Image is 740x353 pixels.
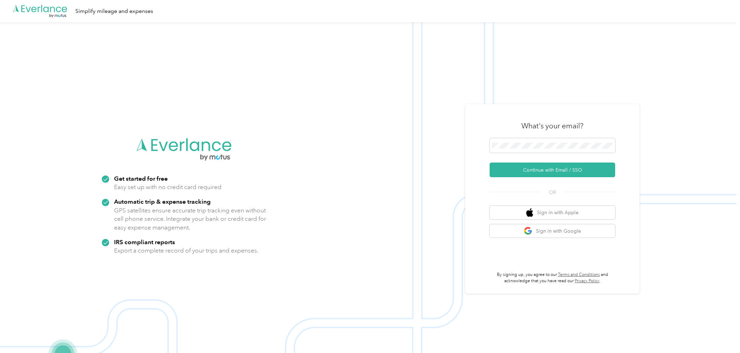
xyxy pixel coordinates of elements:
div: Simplify mileage and expenses [75,7,153,16]
button: Continue with Email / SSO [490,163,615,177]
strong: IRS compliant reports [114,238,175,246]
span: OR [540,189,565,196]
button: google logoSign in with Google [490,224,615,238]
p: Easy set up with no credit card required [114,183,221,191]
img: google logo [524,227,533,235]
p: By signing up, you agree to our and acknowledge that you have read our . [490,272,615,284]
button: apple logoSign in with Apple [490,206,615,219]
a: Terms and Conditions [558,272,600,277]
img: apple logo [526,208,533,217]
p: GPS satellites ensure accurate trip tracking even without cell phone service. Integrate your bank... [114,206,266,232]
strong: Get started for free [114,175,168,182]
p: Export a complete record of your trips and expenses. [114,246,258,255]
a: Privacy Policy [575,278,599,284]
h3: What's your email? [521,121,583,131]
strong: Automatic trip & expense tracking [114,198,211,205]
